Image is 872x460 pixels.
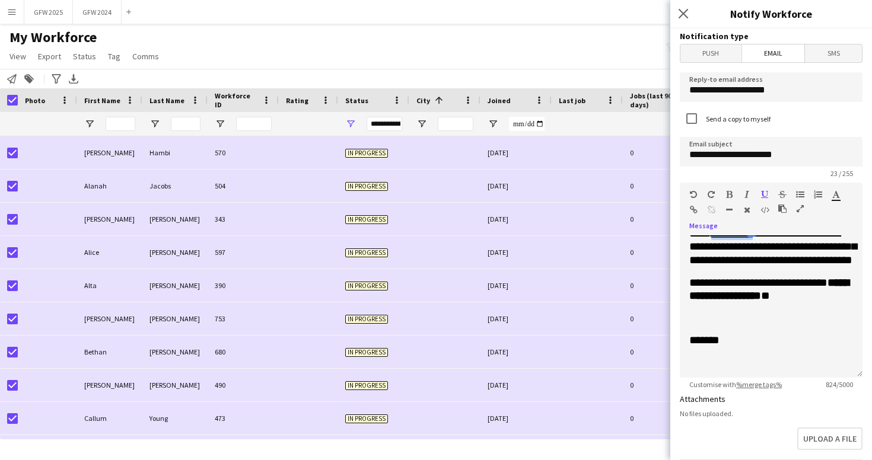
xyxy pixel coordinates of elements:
input: Workforce ID Filter Input [236,117,272,131]
button: Open Filter Menu [84,119,95,129]
div: [DATE] [480,369,552,401]
div: [PERSON_NAME] [77,136,142,169]
a: Comms [128,49,164,64]
button: Open Filter Menu [345,119,356,129]
button: Strikethrough [778,190,787,199]
span: Comms [132,51,159,62]
div: 390 [208,269,279,302]
button: Horizontal Line [725,205,733,215]
div: [DATE] [480,336,552,368]
span: In progress [345,315,388,324]
label: Send a copy to myself [704,114,771,123]
a: Tag [103,49,125,64]
button: Fullscreen [796,204,804,213]
span: Email [742,44,805,62]
span: In progress [345,381,388,390]
div: 0 [623,402,700,435]
label: Attachments [680,394,725,404]
div: [DATE] [480,269,552,302]
input: First Name Filter Input [106,117,135,131]
div: 0 [623,170,700,202]
span: Status [73,51,96,62]
span: Customise with [680,380,791,389]
span: In progress [345,215,388,224]
div: [DATE] [480,170,552,202]
button: Bold [725,190,733,199]
button: Insert Link [689,205,698,215]
button: Ordered List [814,190,822,199]
div: 473 [208,402,279,435]
span: In progress [345,248,388,257]
button: Upload a file [797,427,863,450]
button: GFW 2024 [73,1,122,24]
button: Open Filter Menu [215,119,225,129]
div: 343 [208,203,279,235]
span: Joined [488,96,511,105]
div: [PERSON_NAME] [77,369,142,401]
input: Last Name Filter Input [171,117,201,131]
div: [DATE] [480,203,552,235]
span: Photo [25,96,45,105]
div: Bethan [77,336,142,368]
app-action-btn: Add to tag [22,72,36,86]
span: Workforce ID [215,91,257,109]
div: No files uploaded. [680,409,863,418]
div: 504 [208,170,279,202]
span: Last Name [149,96,184,105]
span: Export [38,51,61,62]
div: [PERSON_NAME] [142,369,208,401]
a: View [5,49,31,64]
div: 0 [623,203,700,235]
button: Redo [707,190,715,199]
h3: Notification type [680,31,863,41]
div: 0 [623,236,700,269]
div: 753 [208,302,279,335]
a: Status [68,49,101,64]
button: Open Filter Menu [416,119,427,129]
span: In progress [345,282,388,290]
div: [DATE] [480,302,552,335]
input: Joined Filter Input [509,117,545,131]
span: Rating [286,96,308,105]
button: Text Color [832,190,840,199]
div: [DATE] [480,136,552,169]
div: 597 [208,236,279,269]
div: Alanah [77,170,142,202]
span: In progress [345,348,388,357]
a: Export [33,49,66,64]
button: Paste as plain text [778,204,787,213]
div: [PERSON_NAME] [142,269,208,302]
div: [PERSON_NAME] [77,203,142,235]
span: Tag [108,51,120,62]
button: Clear Formatting [743,205,751,215]
span: Push [680,44,741,62]
button: Italic [743,190,751,199]
span: My Workforce [9,28,97,46]
button: Unordered List [796,190,804,199]
div: 0 [623,269,700,302]
span: Jobs (last 90 days) [630,91,679,109]
div: 0 [623,336,700,368]
span: In progress [345,414,388,423]
div: 0 [623,302,700,335]
div: 490 [208,369,279,401]
h3: Notify Workforce [670,6,872,21]
div: [DATE] [480,402,552,435]
a: %merge tags% [736,380,782,389]
div: 570 [208,136,279,169]
div: [DATE] [480,236,552,269]
div: [PERSON_NAME] [142,336,208,368]
div: 0 [623,136,700,169]
span: In progress [345,182,388,191]
button: Open Filter Menu [488,119,498,129]
span: City [416,96,430,105]
span: First Name [84,96,120,105]
span: In progress [345,149,388,158]
div: 0 [623,369,700,401]
div: [PERSON_NAME] [142,236,208,269]
button: Underline [760,190,769,199]
div: [PERSON_NAME] [142,302,208,335]
div: Hambi [142,136,208,169]
div: Jacobs [142,170,208,202]
app-action-btn: Advanced filters [49,72,63,86]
